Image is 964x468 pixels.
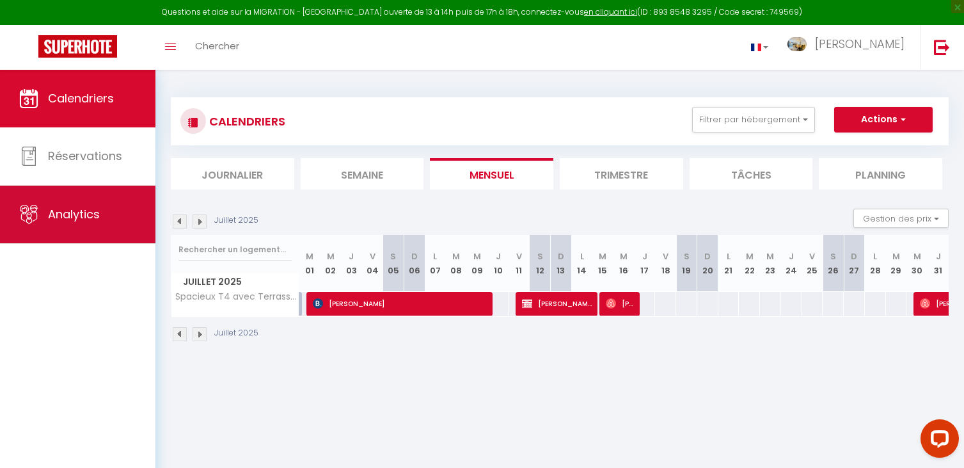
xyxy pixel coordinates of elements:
[727,250,731,262] abbr: L
[663,250,668,262] abbr: V
[370,250,375,262] abbr: V
[487,235,509,292] th: 10
[452,250,460,262] abbr: M
[704,250,711,262] abbr: D
[537,250,543,262] abbr: S
[599,250,606,262] abbr: M
[844,235,865,292] th: 27
[873,250,877,262] abbr: L
[913,250,921,262] abbr: M
[560,158,683,190] li: Trimestre
[620,250,628,262] abbr: M
[851,250,857,262] abbr: D
[739,235,760,292] th: 22
[48,206,100,222] span: Analytics
[760,235,781,292] th: 23
[522,291,592,316] span: [PERSON_NAME]
[690,158,813,190] li: Tâches
[306,250,313,262] abbr: M
[592,235,613,292] th: 15
[655,235,676,292] th: 18
[473,250,481,262] abbr: M
[766,250,774,262] abbr: M
[642,250,647,262] abbr: J
[313,291,489,316] span: [PERSON_NAME]
[195,39,239,52] span: Chercher
[467,235,488,292] th: 09
[214,327,258,339] p: Juillet 2025
[746,250,754,262] abbr: M
[186,25,249,70] a: Chercher
[446,235,467,292] th: 08
[834,107,933,133] button: Actions
[214,214,258,227] p: Juillet 2025
[496,250,501,262] abbr: J
[718,235,739,292] th: 21
[551,235,572,292] th: 13
[430,158,553,190] li: Mensuel
[787,37,807,52] img: ...
[299,235,320,292] th: 01
[802,235,823,292] th: 25
[692,107,815,133] button: Filtrer par hébergement
[613,235,635,292] th: 16
[171,158,294,190] li: Journalier
[697,235,718,292] th: 20
[171,273,299,291] span: Juillet 2025
[433,250,437,262] abbr: L
[383,235,404,292] th: 05
[404,235,425,292] th: 06
[48,90,114,106] span: Calendriers
[516,250,522,262] abbr: V
[892,250,900,262] abbr: M
[341,235,362,292] th: 03
[580,250,584,262] abbr: L
[584,6,637,17] a: en cliquant ici
[530,235,551,292] th: 12
[349,250,354,262] abbr: J
[789,250,794,262] abbr: J
[865,235,886,292] th: 28
[781,235,802,292] th: 24
[928,235,949,292] th: 31
[676,235,697,292] th: 19
[509,235,530,292] th: 11
[809,250,815,262] abbr: V
[886,235,907,292] th: 29
[173,292,301,302] span: Spacieux T4 avec Terrasses à Lons
[606,291,634,316] span: [PERSON_NAME]
[823,235,844,292] th: 26
[206,107,285,136] h3: CALENDRIERS
[558,250,564,262] abbr: D
[934,39,950,55] img: logout
[936,250,941,262] abbr: J
[411,250,418,262] abbr: D
[778,25,921,70] a: ... [PERSON_NAME]
[327,250,335,262] abbr: M
[819,158,942,190] li: Planning
[301,158,424,190] li: Semaine
[178,238,292,261] input: Rechercher un logement...
[815,36,905,52] span: [PERSON_NAME]
[362,235,383,292] th: 04
[906,235,928,292] th: 30
[853,209,949,228] button: Gestion des prix
[635,235,656,292] th: 17
[830,250,836,262] abbr: S
[425,235,446,292] th: 07
[48,148,122,164] span: Réservations
[684,250,690,262] abbr: S
[38,35,117,58] img: Super Booking
[910,414,964,468] iframe: LiveChat chat widget
[571,235,592,292] th: 14
[390,250,396,262] abbr: S
[320,235,341,292] th: 02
